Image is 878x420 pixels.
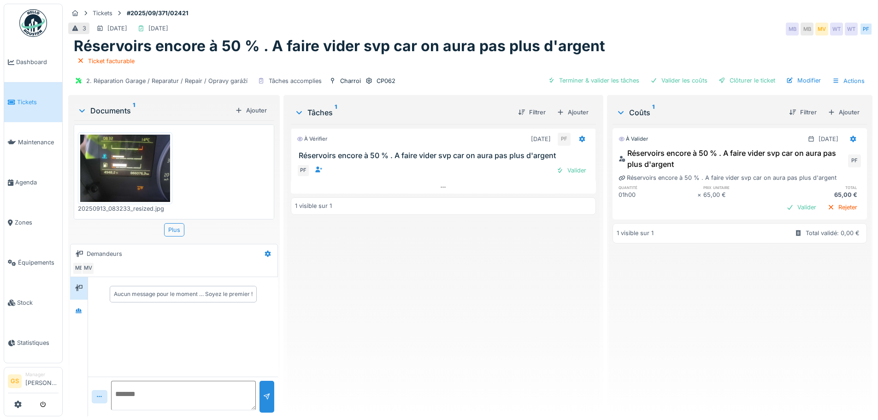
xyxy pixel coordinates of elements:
div: MV [82,262,94,275]
div: PF [558,133,571,146]
div: PF [860,23,872,35]
div: Valider [783,201,820,213]
div: À valider [619,135,648,143]
div: Réservoirs encore à 50 % . A faire vider svp car on aura pas plus d'argent [619,148,846,170]
div: Rejeter [824,201,861,213]
div: Valider les coûts [647,74,711,87]
div: Coûts [616,107,782,118]
span: Dashboard [16,58,59,66]
div: Tâches accomplies [269,77,322,85]
sup: 1 [335,107,337,118]
div: Clôturer le ticket [715,74,779,87]
a: Agenda [4,162,62,202]
span: Agenda [15,178,59,187]
div: À vérifier [297,135,327,143]
div: 20250913_083233_resized.jpg [78,204,172,213]
div: Documents [77,105,231,116]
div: Charroi [340,77,361,85]
div: Ajouter [553,106,592,118]
div: PF [848,154,861,167]
div: MB [801,23,813,35]
a: Maintenance [4,122,62,162]
a: Zones [4,202,62,243]
h1: Réservoirs encore à 50 % . A faire vider svp car on aura pas plus d'argent [74,37,605,55]
h6: prix unitaire [703,184,782,190]
a: Tickets [4,82,62,122]
div: [DATE] [107,24,127,33]
div: Plus [164,223,184,237]
div: WT [830,23,843,35]
div: 65,00 € [782,190,861,199]
sup: 1 [133,105,135,116]
sup: 1 [652,107,654,118]
a: Dashboard [4,42,62,82]
strong: #2025/09/371/02421 [123,9,192,18]
div: PF [297,164,310,177]
div: Aucun message pour le moment … Soyez le premier ! [114,290,253,298]
div: Filtrer [785,106,820,118]
h6: quantité [619,184,697,190]
div: 65,00 € [703,190,782,199]
div: Modifier [783,74,825,87]
li: GS [8,374,22,388]
div: Terminer & valider les tâches [544,74,643,87]
div: 1 visible sur 1 [617,229,654,237]
div: Filtrer [514,106,549,118]
div: 1 visible sur 1 [295,201,332,210]
div: [DATE] [819,135,838,143]
img: Badge_color-CXgf-gQk.svg [19,9,47,37]
img: qcanohv0b9qd0ochxjul1obtrhul [80,135,170,202]
h3: Réservoirs encore à 50 % . A faire vider svp car on aura pas plus d'argent [299,151,591,160]
div: Tâches [295,107,510,118]
div: × [697,190,703,199]
div: 3 [82,24,86,33]
a: GS Manager[PERSON_NAME] [8,371,59,393]
a: Équipements [4,243,62,283]
div: 01h00 [619,190,697,199]
h6: total [782,184,861,190]
div: Ajouter [824,106,863,118]
span: Zones [15,218,59,227]
li: [PERSON_NAME] [25,371,59,391]
div: CP062 [377,77,395,85]
div: WT [845,23,858,35]
span: Maintenance [18,138,59,147]
span: Équipements [18,258,59,267]
div: Manager [25,371,59,378]
div: Demandeurs [87,249,122,258]
span: Tickets [17,98,59,106]
div: Réservoirs encore à 50 % . A faire vider svp car on aura pas plus d'argent [619,173,837,182]
a: Stock [4,283,62,323]
div: MB [786,23,799,35]
div: 2. Réparation Garage / Reparatur / Repair / Opravy garáží [86,77,247,85]
div: Ticket facturable [88,57,135,65]
span: Stock [17,298,59,307]
div: [DATE] [148,24,168,33]
div: Valider [553,164,590,177]
div: [DATE] [531,135,551,143]
div: MV [815,23,828,35]
div: Total validé: 0,00 € [806,229,860,237]
div: MB [72,262,85,275]
a: Statistiques [4,323,62,363]
div: Actions [828,74,869,88]
span: Statistiques [17,338,59,347]
div: Ajouter [231,104,271,117]
div: Tickets [93,9,112,18]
